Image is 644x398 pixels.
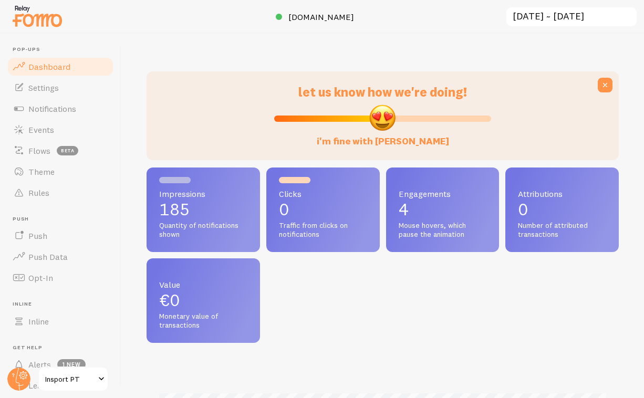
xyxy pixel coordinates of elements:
span: Notifications [28,103,76,114]
a: Rules [6,182,115,203]
a: Events [6,119,115,140]
span: Quantity of notifications shown [159,221,247,239]
a: Opt-In [6,267,115,288]
span: Alerts [28,359,51,370]
a: Dashboard [6,56,115,77]
a: Flows beta [6,140,115,161]
span: Push Data [28,252,68,262]
a: Inline [6,311,115,332]
label: i'm fine with [PERSON_NAME] [317,125,449,148]
span: Dashboard [28,61,70,72]
img: emoji.png [368,103,397,132]
a: Settings [6,77,115,98]
p: 0 [518,201,606,218]
span: Push [28,231,47,241]
a: Alerts 1 new [6,354,115,375]
img: fomo-relay-logo-orange.svg [11,3,64,29]
span: let us know how we're doing! [298,84,467,100]
span: Inline [28,316,49,327]
span: Inline [13,301,115,308]
span: beta [57,146,78,155]
span: Clicks [279,190,367,198]
span: €0 [159,290,180,310]
p: 0 [279,201,367,218]
span: Number of attributed transactions [518,221,606,239]
span: Get Help [13,344,115,351]
span: 1 new [57,359,86,370]
p: 4 [399,201,487,218]
a: Push Data [6,246,115,267]
span: Push [13,216,115,223]
a: Insport PT [38,366,109,392]
p: 185 [159,201,247,218]
span: Monetary value of transactions [159,312,247,330]
span: Engagements [399,190,487,198]
span: Value [159,280,247,289]
span: Traffic from clicks on notifications [279,221,367,239]
span: Impressions [159,190,247,198]
span: Theme [28,166,55,177]
span: Flows [28,145,50,156]
span: Opt-In [28,273,53,283]
span: Mouse hovers, which pause the animation [399,221,487,239]
span: Rules [28,187,49,198]
a: Theme [6,161,115,182]
a: Push [6,225,115,246]
span: Pop-ups [13,46,115,53]
span: Events [28,124,54,135]
span: Insport PT [45,373,95,385]
a: Notifications [6,98,115,119]
span: Attributions [518,190,606,198]
span: Settings [28,82,59,93]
